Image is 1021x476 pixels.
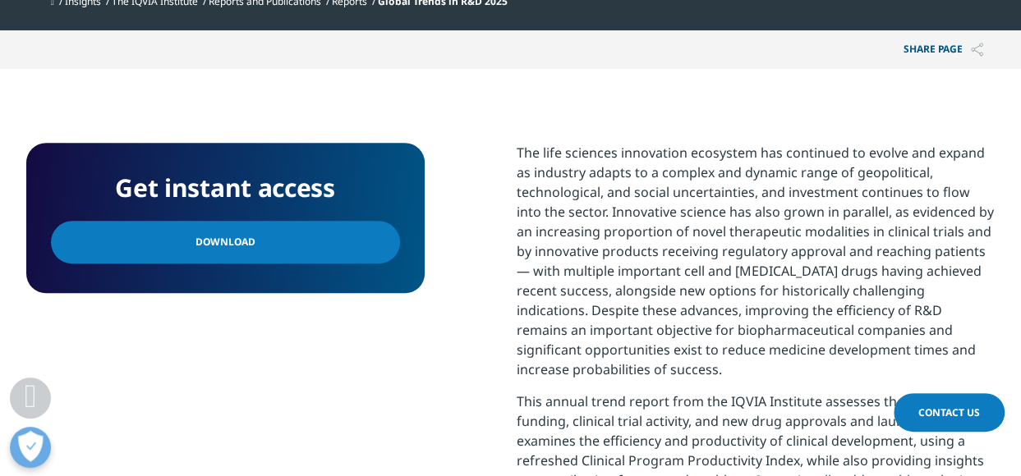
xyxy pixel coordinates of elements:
h4: Get instant access [51,167,400,208]
button: Share PAGEShare PAGE [891,30,996,69]
p: Share PAGE [891,30,996,69]
button: Open Preferences [10,427,51,468]
a: Contact Us [894,393,1005,432]
img: Share PAGE [971,43,983,57]
a: Download [51,221,400,263]
span: Download [195,233,255,251]
p: The life sciences innovation ecosystem has continued to evolve and expand as industry adapts to a... [517,143,996,391]
span: Contact Us [918,405,980,419]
